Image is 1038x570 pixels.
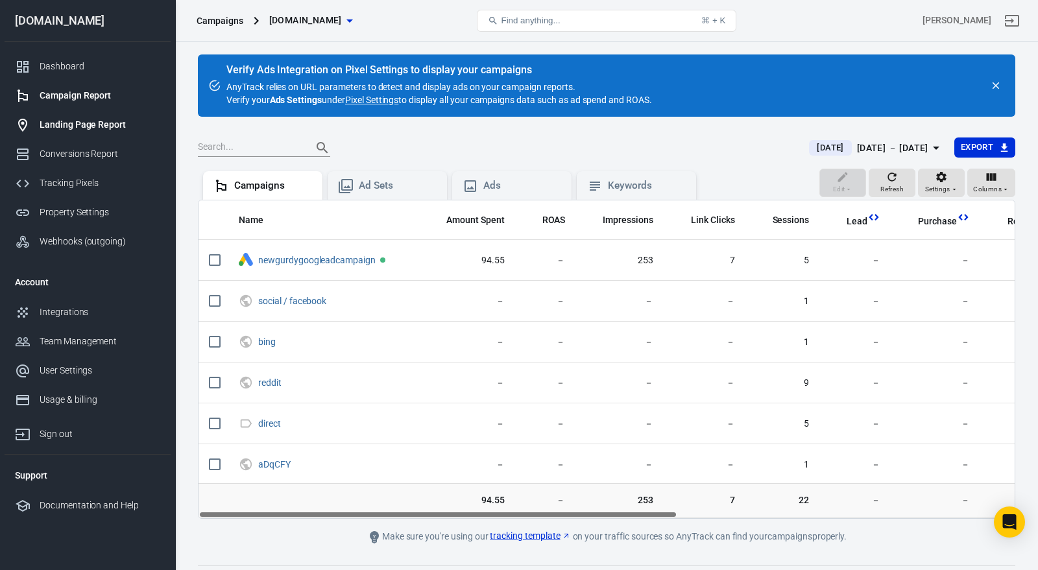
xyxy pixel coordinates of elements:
[994,506,1025,538] div: Open Intercom Messenger
[525,295,566,308] span: －
[830,494,880,507] span: －
[799,137,954,159] button: [DATE][DATE] － [DATE]
[756,336,810,349] span: 1
[483,179,561,193] div: Ads
[239,293,253,309] svg: UTM & Web Traffic
[603,214,653,227] span: Impressions
[429,494,505,507] span: 94.55
[40,235,160,248] div: Webhooks (outgoing)
[756,377,810,390] span: 9
[901,458,970,471] span: －
[525,494,566,507] span: －
[307,132,338,163] button: Search
[5,356,171,385] a: User Settings
[40,147,160,161] div: Conversions Report
[525,418,566,431] span: －
[847,215,867,228] span: Lead
[5,414,171,449] a: Sign out
[446,214,505,227] span: Amount Spent
[5,227,171,256] a: Webhooks (outgoing)
[756,418,810,431] span: 5
[40,364,160,377] div: User Settings
[925,184,950,195] span: Settings
[269,12,342,29] span: sansarsolutions.ca
[258,460,293,469] span: aDqCFY
[901,215,957,228] span: Purchase
[239,457,253,472] svg: UTM & Web Traffic
[756,494,810,507] span: 22
[756,458,810,471] span: 1
[525,458,566,471] span: －
[525,336,566,349] span: －
[586,458,653,471] span: －
[258,337,278,346] span: bing
[5,460,171,491] li: Support
[198,139,302,156] input: Search...
[830,254,880,267] span: －
[5,81,171,110] a: Campaign Report
[5,110,171,139] a: Landing Page Report
[429,458,505,471] span: －
[674,458,735,471] span: －
[40,206,160,219] div: Property Settings
[5,298,171,327] a: Integrations
[197,14,243,27] div: Campaigns
[239,375,253,390] svg: UTM & Web Traffic
[199,200,1015,518] div: scrollable content
[490,529,570,543] a: tracking template
[973,184,1002,195] span: Columns
[857,140,928,156] div: [DATE] － [DATE]
[345,93,398,106] a: Pixel Settings
[429,295,505,308] span: －
[5,198,171,227] a: Property Settings
[234,179,312,193] div: Campaigns
[5,267,171,298] li: Account
[967,169,1015,197] button: Columns
[918,215,957,228] span: Purchase
[756,295,810,308] span: 1
[429,212,505,228] span: The estimated total amount of money you've spent on your campaign, ad set or ad during its schedule.
[239,253,253,268] div: Google Ads
[830,336,880,349] span: －
[239,214,263,227] span: Name
[923,14,991,27] div: Account id: zL4j7kky
[867,211,880,224] svg: This column is calculated from AnyTrack real-time data
[315,529,899,545] div: Make sure you're using our on your traffic sources so AnyTrack can find your campaigns properly.
[830,377,880,390] span: －
[239,334,253,350] svg: UTM & Web Traffic
[957,211,970,224] svg: This column is calculated from AnyTrack real-time data
[691,212,735,228] span: The number of clicks on links within the ad that led to advertiser-specified destinations
[258,337,276,347] a: bing
[918,169,965,197] button: Settings
[586,418,653,431] span: －
[586,494,653,507] span: 253
[869,169,915,197] button: Refresh
[501,16,560,25] span: Find anything...
[901,254,970,267] span: －
[586,336,653,349] span: －
[525,212,566,228] span: The total return on ad spend
[674,494,735,507] span: 7
[674,377,735,390] span: －
[40,305,160,319] div: Integrations
[542,212,566,228] span: The total return on ad spend
[691,214,735,227] span: Link Clicks
[812,141,849,154] span: [DATE]
[5,139,171,169] a: Conversions Report
[830,215,867,228] span: Lead
[446,212,505,228] span: The estimated total amount of money you've spent on your campaign, ad set or ad during its schedule.
[429,336,505,349] span: －
[5,169,171,198] a: Tracking Pixels
[996,5,1028,36] a: Sign out
[239,416,253,431] svg: Direct
[380,257,385,263] span: Active
[258,255,376,265] a: newgurdygoogleadcampaign
[880,184,904,195] span: Refresh
[40,393,160,407] div: Usage & billing
[270,95,322,105] strong: Ads Settings
[586,377,653,390] span: －
[40,499,160,512] div: Documentation and Help
[429,254,505,267] span: 94.55
[226,64,652,77] div: Verify Ads Integration on Pixel Settings to display your campaigns
[429,418,505,431] span: －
